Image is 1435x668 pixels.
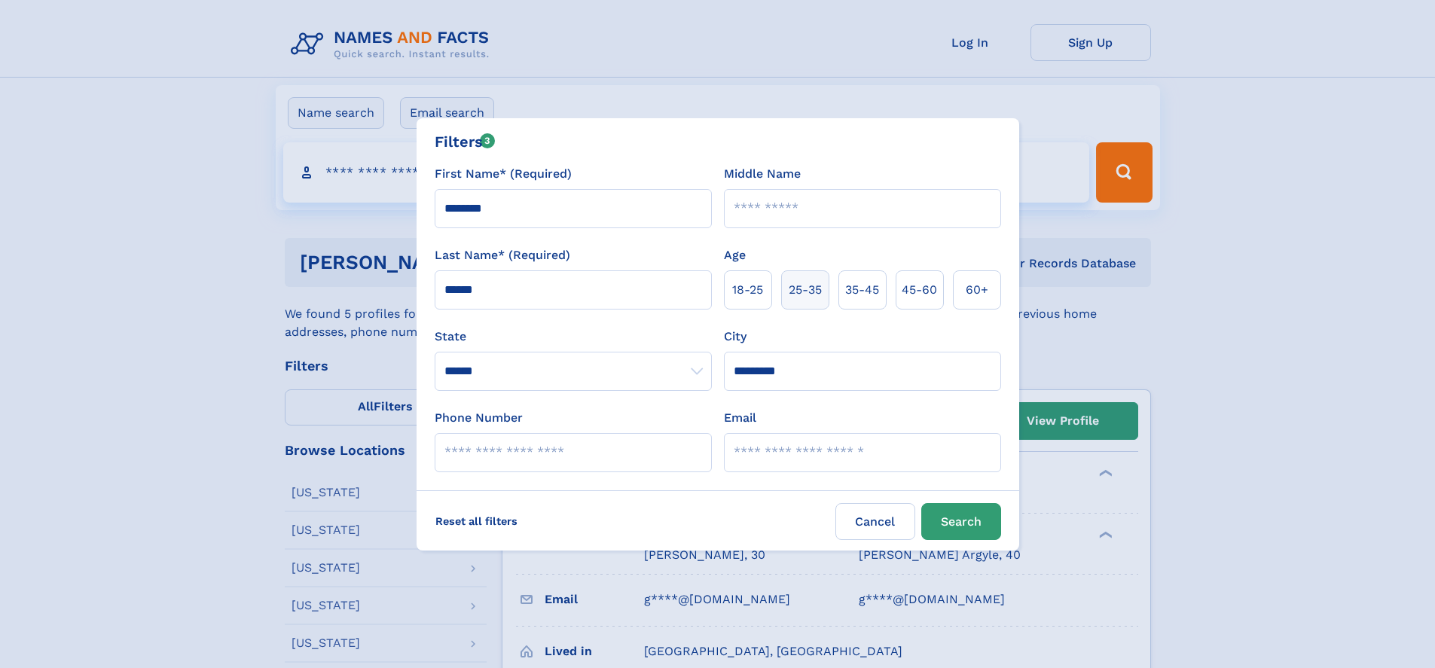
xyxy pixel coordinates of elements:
button: Search [921,503,1001,540]
label: Last Name* (Required) [435,246,570,264]
label: Cancel [835,503,915,540]
label: City [724,328,747,346]
label: First Name* (Required) [435,165,572,183]
label: Age [724,246,746,264]
label: Reset all filters [426,503,527,539]
label: Middle Name [724,165,801,183]
span: 25‑35 [789,281,822,299]
label: State [435,328,712,346]
label: Email [724,409,756,427]
div: Filters [435,130,496,153]
span: 60+ [966,281,988,299]
label: Phone Number [435,409,523,427]
span: 45‑60 [902,281,937,299]
span: 35‑45 [845,281,879,299]
span: 18‑25 [732,281,763,299]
